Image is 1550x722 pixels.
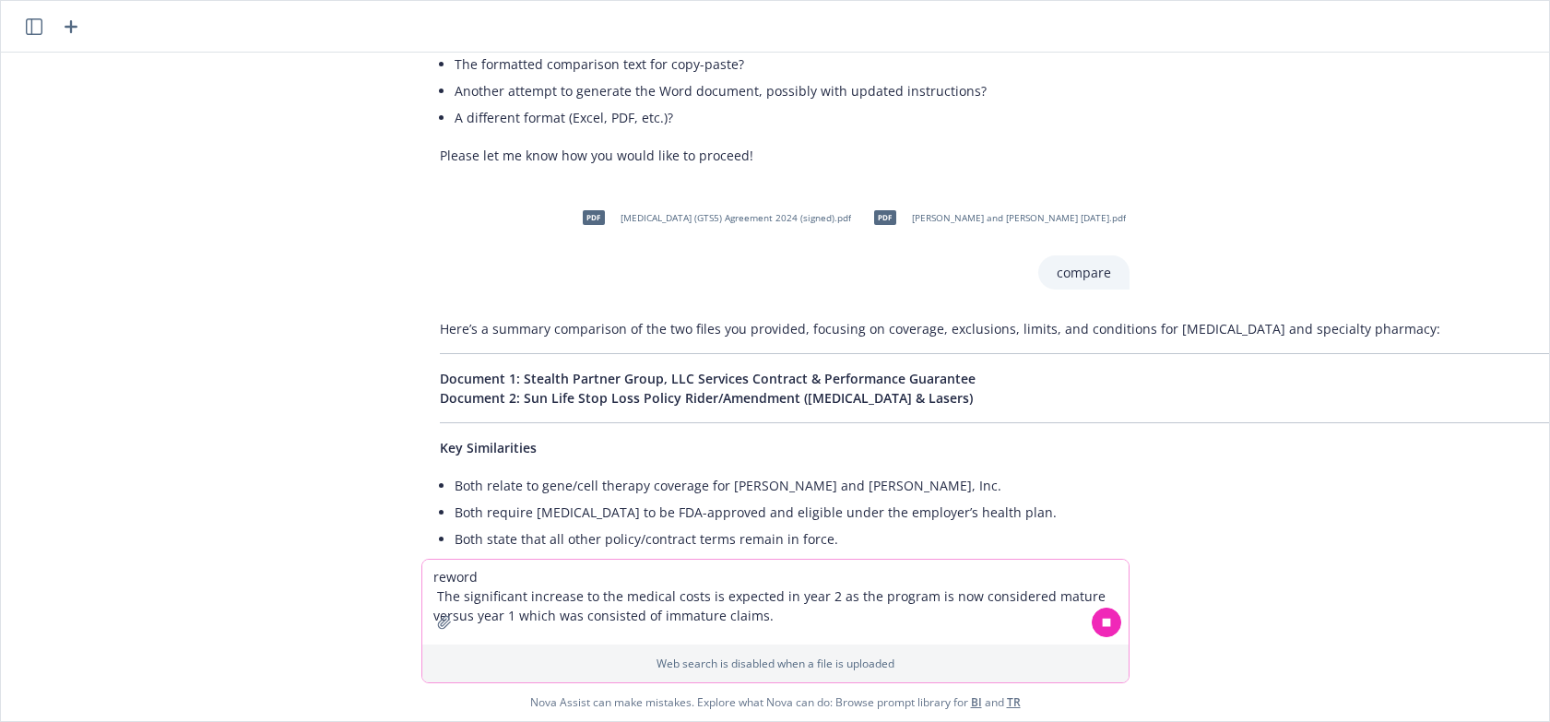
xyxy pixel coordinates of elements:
p: Web search is disabled when a file is uploaded [433,656,1118,671]
span: Key Similarities [440,439,537,456]
li: A different format (Excel, PDF, etc.)? [455,104,1111,131]
a: TR [1007,694,1021,710]
p: Please let me know how you would like to proceed! [440,146,1111,165]
li: Another attempt to generate the Word document, possibly with updated instructions? [455,77,1111,104]
span: [MEDICAL_DATA] (GTS5) Agreement 2024 (signed).pdf [621,212,851,224]
a: BI [971,694,982,710]
li: The formatted comparison text for copy-paste? [455,51,1111,77]
div: pdf[MEDICAL_DATA] (GTS5) Agreement 2024 (signed).pdf [571,195,855,241]
span: Document 1: Stealth Partner Group, LLC Services Contract & Performance Guarantee [440,370,976,387]
div: pdf[PERSON_NAME] and [PERSON_NAME] [DATE].pdf [862,195,1130,241]
p: compare [1057,263,1111,282]
span: pdf [874,210,896,224]
span: pdf [583,210,605,224]
span: [PERSON_NAME] and [PERSON_NAME] [DATE].pdf [912,212,1126,224]
span: Nova Assist can make mistakes. Explore what Nova can do: Browse prompt library for and [8,683,1542,721]
span: Document 2: Sun Life Stop Loss Policy Rider/Amendment ([MEDICAL_DATA] & Lasers) [440,389,973,407]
